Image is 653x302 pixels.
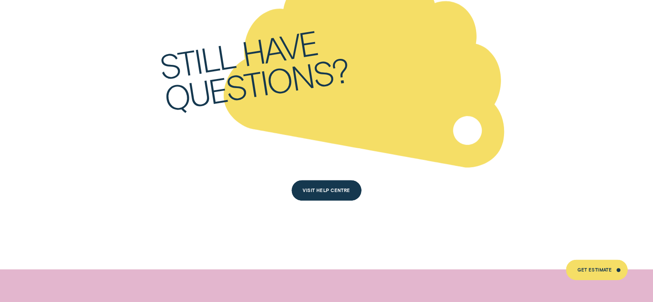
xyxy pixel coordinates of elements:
[162,53,351,113] div: questions?
[566,259,628,280] a: Get Estimate
[292,180,362,201] button: Visit Help Centre
[157,39,237,82] div: Still
[240,25,319,69] div: have
[157,21,351,114] h2: Still have questions?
